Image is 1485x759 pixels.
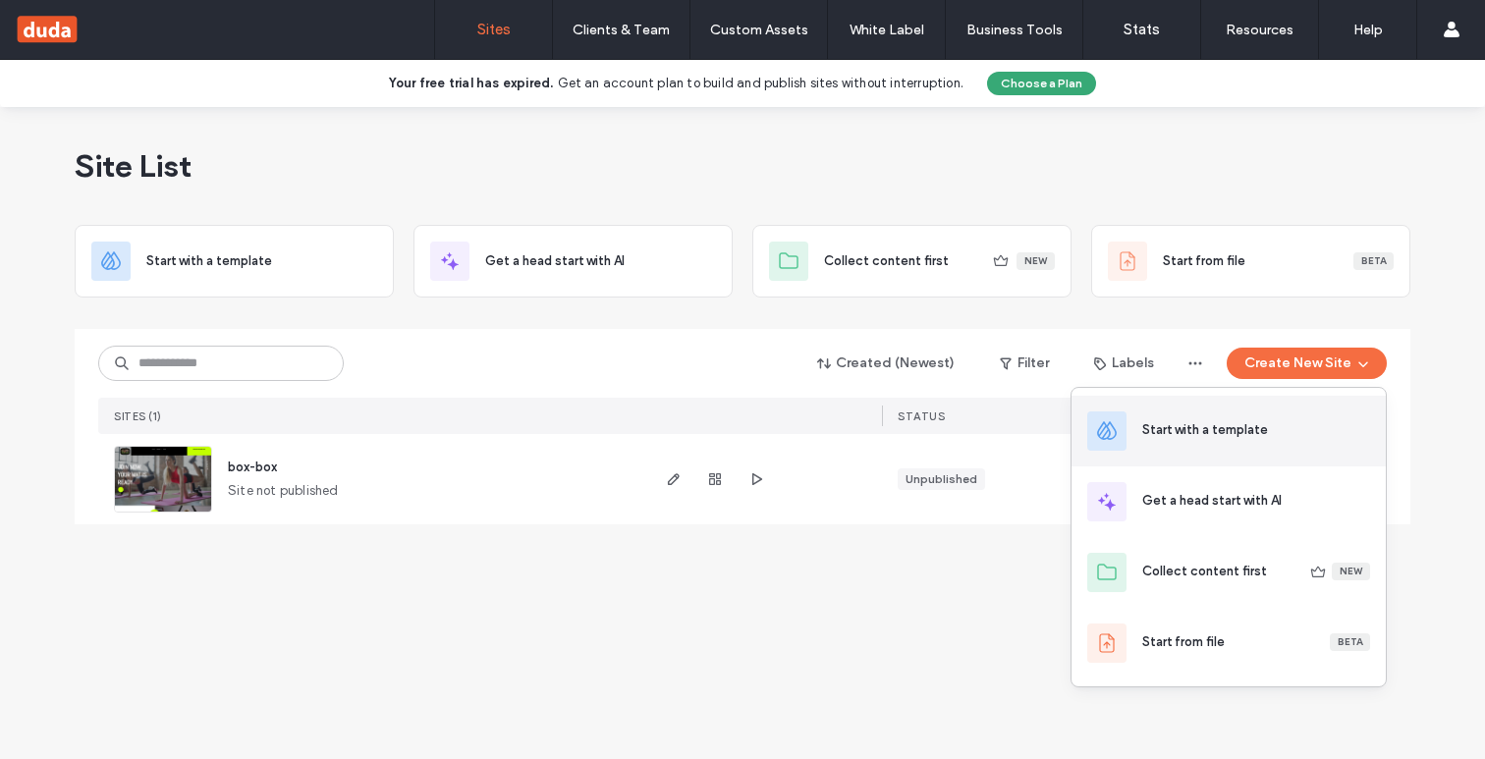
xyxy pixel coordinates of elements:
[1353,252,1394,270] div: Beta
[75,146,192,186] span: Site List
[1142,491,1282,511] div: Get a head start with AI
[1163,251,1245,271] span: Start from file
[1142,562,1267,581] div: Collect content first
[389,76,554,90] b: Your free trial has expired.
[1227,348,1387,379] button: Create New Site
[1353,22,1383,38] label: Help
[1124,21,1160,38] label: Stats
[228,460,277,474] a: box-box
[1091,225,1410,298] div: Start from fileBeta
[850,22,924,38] label: White Label
[114,409,162,423] span: SITES (1)
[966,22,1063,38] label: Business Tools
[558,76,964,90] span: Get an account plan to build and publish sites without interruption.
[1226,22,1293,38] label: Resources
[45,14,85,31] span: Help
[1332,563,1370,580] div: New
[1330,633,1370,651] div: Beta
[898,409,945,423] span: STATUS
[477,21,511,38] label: Sites
[1142,420,1268,440] div: Start with a template
[980,348,1069,379] button: Filter
[75,225,394,298] div: Start with a template
[710,22,808,38] label: Custom Assets
[1017,252,1055,270] div: New
[1142,632,1225,652] div: Start from file
[824,251,949,271] span: Collect content first
[485,251,625,271] span: Get a head start with AI
[987,72,1096,95] button: Choose a Plan
[800,348,972,379] button: Created (Newest)
[413,225,733,298] div: Get a head start with AI
[228,481,339,501] span: Site not published
[573,22,670,38] label: Clients & Team
[146,251,272,271] span: Start with a template
[1076,348,1172,379] button: Labels
[752,225,1072,298] div: Collect content firstNew
[906,470,977,488] div: Unpublished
